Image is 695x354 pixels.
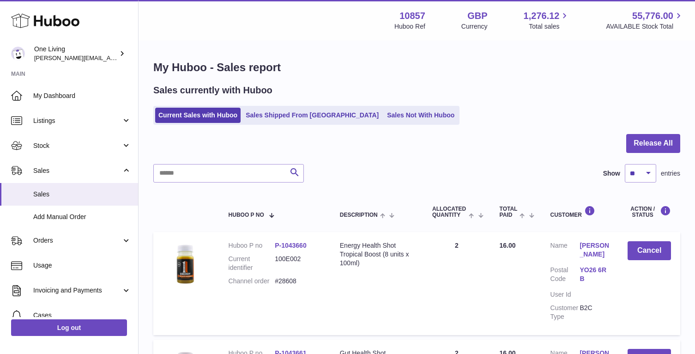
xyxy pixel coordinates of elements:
span: 55,776.00 [632,10,673,22]
span: Cases [33,311,131,320]
a: 55,776.00 AVAILABLE Stock Total [606,10,684,31]
span: Listings [33,116,121,125]
label: Show [603,169,620,178]
strong: 10857 [399,10,425,22]
dd: #28608 [275,277,321,286]
span: Sales [33,166,121,175]
strong: GBP [467,10,487,22]
dd: B2C [580,304,609,321]
dt: Customer Type [550,304,580,321]
span: Add Manual Order [33,213,131,221]
span: AVAILABLE Stock Total [606,22,684,31]
span: 16.00 [500,242,516,249]
div: Energy Health Shot Tropical Boost (8 units x 100ml) [340,241,414,268]
a: Current Sales with Huboo [155,108,241,123]
dt: Name [550,241,580,261]
span: Invoicing and Payments [33,286,121,295]
a: Sales Shipped From [GEOGRAPHIC_DATA] [242,108,382,123]
span: Orders [33,236,121,245]
span: 1,276.12 [524,10,560,22]
span: [PERSON_NAME][EMAIL_ADDRESS][DOMAIN_NAME] [34,54,185,61]
h1: My Huboo - Sales report [153,60,680,75]
div: One Living [34,45,117,62]
dt: Postal Code [550,266,580,286]
a: YO26 6RB [580,266,609,283]
button: Release All [626,134,680,153]
div: Huboo Ref [394,22,425,31]
span: Usage [33,261,131,270]
a: [PERSON_NAME] [580,241,609,259]
a: Log out [11,319,127,336]
span: Stock [33,141,121,150]
div: Customer [550,206,610,218]
span: My Dashboard [33,92,131,100]
dd: 100E002 [275,255,321,272]
dt: Channel order [229,277,275,286]
span: Sales [33,190,131,199]
span: Huboo P no [229,212,264,218]
button: Cancel [628,241,671,260]
img: Jessica@oneliving.com [11,47,25,61]
a: Sales Not With Huboo [384,108,458,123]
img: 1746113565.jpg [163,241,209,287]
dt: User Id [550,290,580,299]
span: entries [661,169,680,178]
a: P-1043660 [275,242,307,249]
td: 2 [423,232,490,335]
dt: Huboo P no [229,241,275,250]
div: Currency [461,22,488,31]
a: 1,276.12 Total sales [524,10,570,31]
dt: Current identifier [229,255,275,272]
h2: Sales currently with Huboo [153,84,272,97]
span: Total paid [500,206,518,218]
div: Action / Status [628,206,671,218]
span: ALLOCATED Quantity [432,206,466,218]
span: Total sales [529,22,570,31]
span: Description [340,212,378,218]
